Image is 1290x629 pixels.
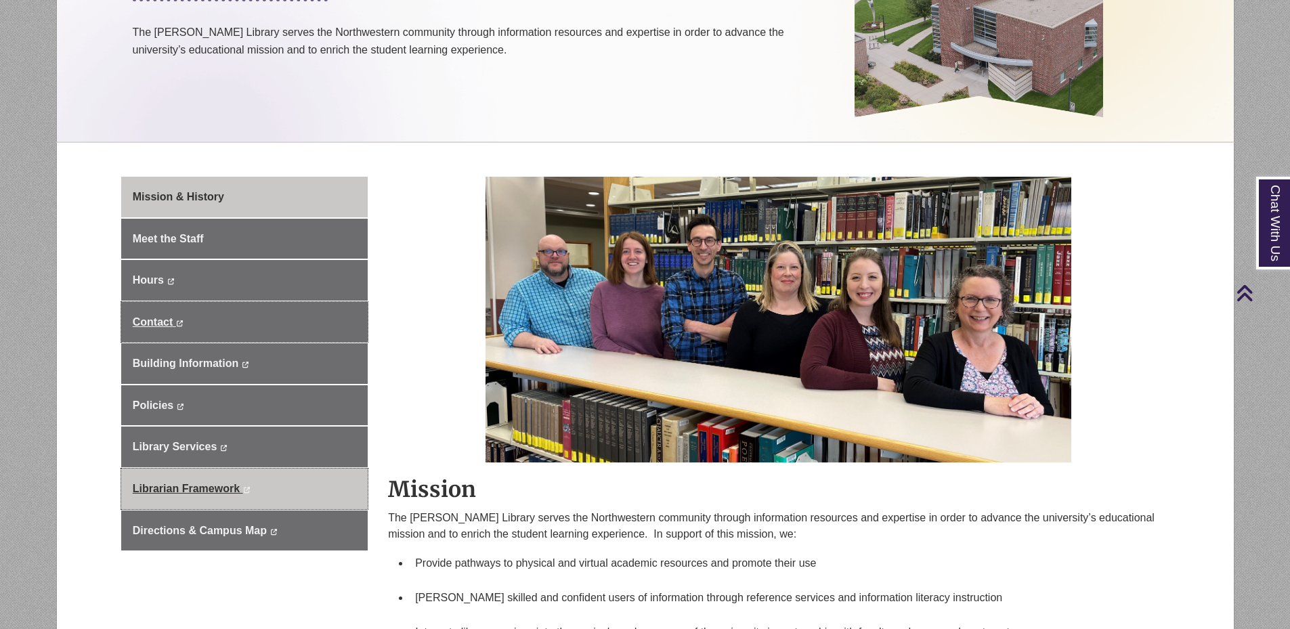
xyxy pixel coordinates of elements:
[121,385,368,426] a: Policies
[176,320,184,326] i: This link opens in a new window
[270,529,277,535] i: This link opens in a new window
[121,302,368,343] a: Contact
[133,441,217,452] span: Library Services
[121,343,368,384] a: Building Information
[1236,284,1287,302] a: Back to Top
[133,191,224,202] span: Mission & History
[242,362,249,368] i: This link opens in a new window
[220,445,228,451] i: This link opens in a new window
[133,274,164,286] span: Hours
[133,357,238,369] span: Building Information
[133,316,173,328] span: Contact
[133,233,204,244] span: Meet the Staff
[415,590,1163,606] p: [PERSON_NAME] skilled and confident users of information through reference services and informati...
[177,404,184,410] i: This link opens in a new window
[415,555,1163,571] p: Provide pathways to physical and virtual academic resources and promote their use
[121,219,368,259] a: Meet the Staff
[133,483,240,494] span: Librarian Framework
[121,427,368,467] a: Library Services
[133,525,267,536] span: Directions & Campus Map
[121,511,368,551] a: Directions & Campus Map
[388,510,1169,542] p: The [PERSON_NAME] Library serves the Northwestern community through information resources and exp...
[242,487,250,493] i: This link opens in a new window
[167,278,174,284] i: This link opens in a new window
[133,24,835,92] p: The [PERSON_NAME] Library serves the Northwestern community through information resources and exp...
[486,170,1071,462] img: Berntsen Library Staff Directory
[121,260,368,301] a: Hours
[121,177,368,217] a: Mission & History
[121,177,368,550] div: Guide Page Menu
[388,476,476,503] strong: Mission
[133,399,173,411] span: Policies
[121,469,368,509] a: Librarian Framework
